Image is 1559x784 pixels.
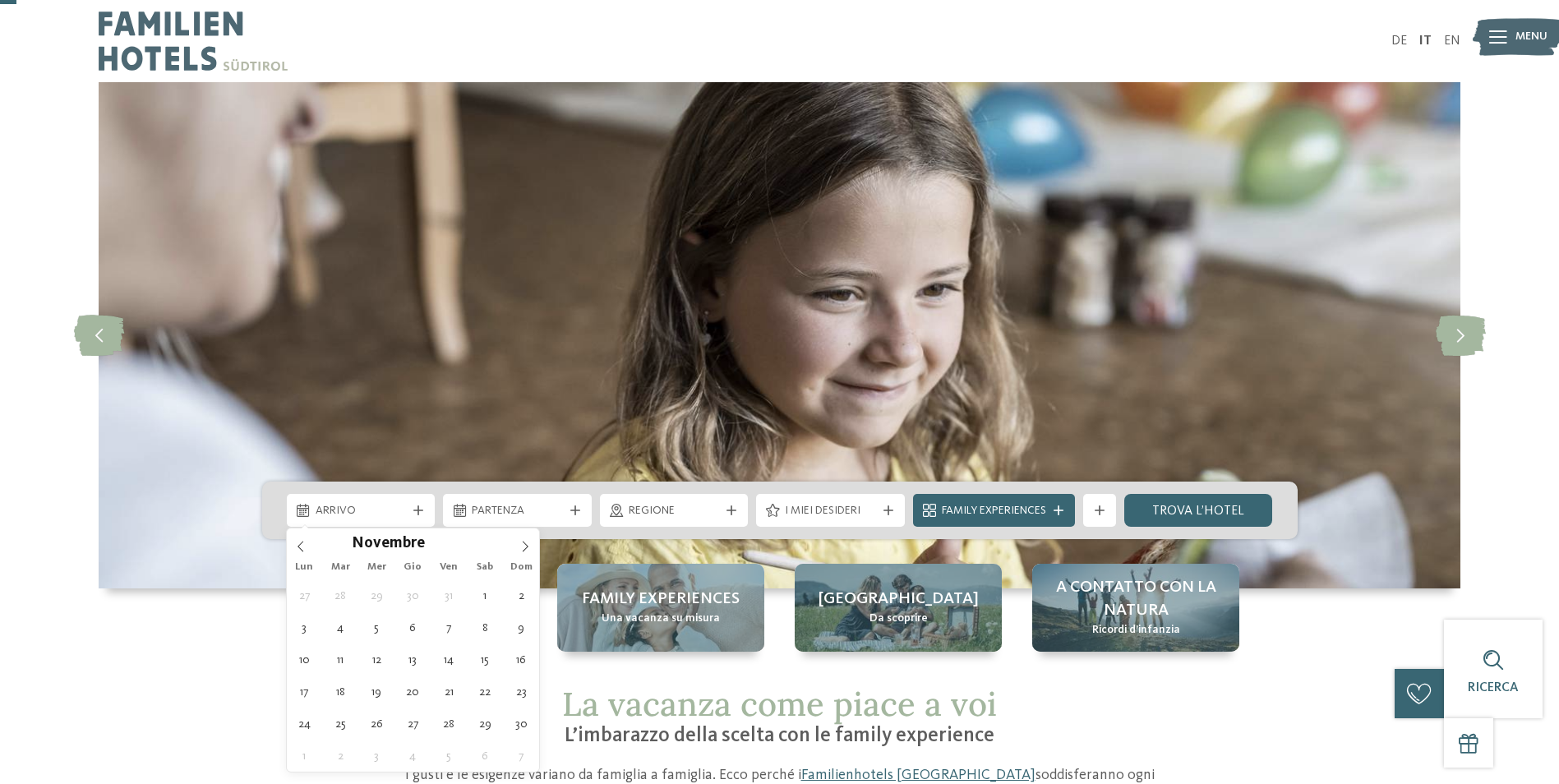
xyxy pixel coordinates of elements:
[795,564,1002,652] a: Quale family experience volete vivere? [GEOGRAPHIC_DATA] Da scoprire
[325,708,357,740] span: Novembre 25, 2025
[361,708,393,740] span: Novembre 26, 2025
[433,643,465,676] span: Novembre 14, 2025
[1032,564,1239,652] a: Quale family experience volete vivere? A contatto con la natura Ricordi d’infanzia
[397,740,429,772] span: Dicembre 4, 2025
[322,562,358,573] span: Mar
[469,740,501,772] span: Dicembre 6, 2025
[397,676,429,708] span: Novembre 20, 2025
[352,537,425,552] span: Novembre
[505,579,537,611] span: Novembre 2, 2025
[505,643,537,676] span: Novembre 16, 2025
[629,503,720,519] span: Regione
[425,534,479,551] input: Year
[801,768,1035,782] a: Familienhotels [GEOGRAPHIC_DATA]
[1049,576,1223,622] span: A contatto con la natura
[469,611,501,643] span: Novembre 8, 2025
[397,643,429,676] span: Novembre 13, 2025
[469,643,501,676] span: Novembre 15, 2025
[562,683,997,725] span: La vacanza come piace a voi
[433,579,465,611] span: Ottobre 31, 2025
[288,740,321,772] span: Dicembre 1, 2025
[288,579,321,611] span: Ottobre 27, 2025
[361,579,393,611] span: Ottobre 29, 2025
[361,676,393,708] span: Novembre 19, 2025
[503,562,539,573] span: Dom
[505,676,537,708] span: Novembre 23, 2025
[361,643,393,676] span: Novembre 12, 2025
[467,562,503,573] span: Sab
[325,611,357,643] span: Novembre 4, 2025
[785,503,876,519] span: I miei desideri
[602,611,720,627] span: Una vacanza su misura
[869,611,928,627] span: Da scoprire
[469,676,501,708] span: Novembre 22, 2025
[325,740,357,772] span: Dicembre 2, 2025
[361,611,393,643] span: Novembre 5, 2025
[505,611,537,643] span: Novembre 9, 2025
[433,708,465,740] span: Novembre 28, 2025
[287,562,323,573] span: Lun
[431,562,467,573] span: Ven
[288,643,321,676] span: Novembre 10, 2025
[942,503,1046,519] span: Family Experiences
[361,740,393,772] span: Dicembre 3, 2025
[288,611,321,643] span: Novembre 3, 2025
[325,579,357,611] span: Ottobre 28, 2025
[505,740,537,772] span: Dicembre 7, 2025
[819,588,979,611] span: [GEOGRAPHIC_DATA]
[397,708,429,740] span: Novembre 27, 2025
[472,503,563,519] span: Partenza
[325,676,357,708] span: Novembre 18, 2025
[1444,35,1460,48] a: EN
[288,708,321,740] span: Novembre 24, 2025
[1419,35,1432,48] a: IT
[1092,622,1180,639] span: Ricordi d’infanzia
[288,676,321,708] span: Novembre 17, 2025
[433,740,465,772] span: Dicembre 5, 2025
[433,676,465,708] span: Novembre 21, 2025
[1124,494,1273,527] a: trova l’hotel
[325,643,357,676] span: Novembre 11, 2025
[1391,35,1407,48] a: DE
[397,579,429,611] span: Ottobre 30, 2025
[1515,29,1547,45] span: Menu
[1468,681,1519,694] span: Ricerca
[469,708,501,740] span: Novembre 29, 2025
[358,562,394,573] span: Mer
[565,726,994,746] span: L’imbarazzo della scelta con le family experience
[397,611,429,643] span: Novembre 6, 2025
[433,611,465,643] span: Novembre 7, 2025
[557,564,764,652] a: Quale family experience volete vivere? Family experiences Una vacanza su misura
[394,562,431,573] span: Gio
[582,588,740,611] span: Family experiences
[469,579,501,611] span: Novembre 1, 2025
[505,708,537,740] span: Novembre 30, 2025
[99,82,1460,588] img: Quale family experience volete vivere?
[316,503,407,519] span: Arrivo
